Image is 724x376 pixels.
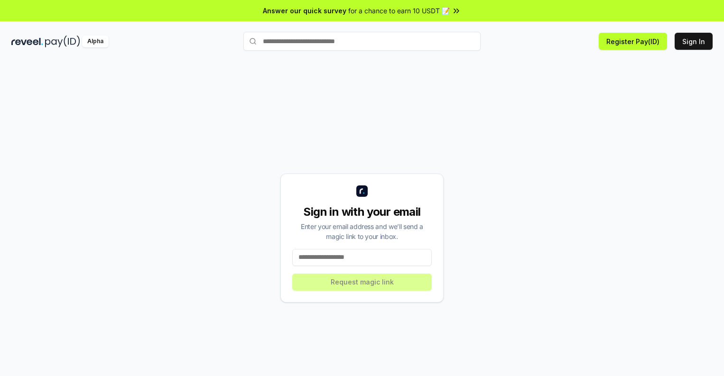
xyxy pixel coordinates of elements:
img: pay_id [45,36,80,47]
span: for a chance to earn 10 USDT 📝 [348,6,450,16]
div: Alpha [82,36,109,47]
div: Enter your email address and we’ll send a magic link to your inbox. [292,221,432,241]
img: reveel_dark [11,36,43,47]
div: Sign in with your email [292,204,432,220]
span: Answer our quick survey [263,6,346,16]
button: Sign In [675,33,713,50]
button: Register Pay(ID) [599,33,667,50]
img: logo_small [356,185,368,197]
